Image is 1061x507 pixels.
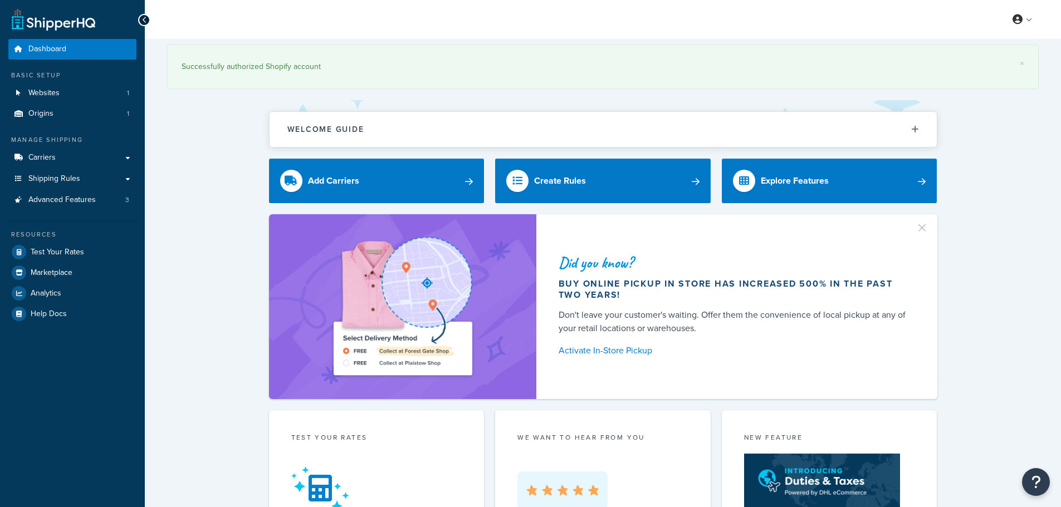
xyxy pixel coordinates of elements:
div: Don't leave your customer's waiting. Offer them the convenience of local pickup at any of your re... [559,308,911,335]
a: Explore Features [722,159,937,203]
span: Analytics [31,289,61,298]
li: Advanced Features [8,190,136,210]
a: Carriers [8,147,136,168]
div: Resources [8,230,136,239]
a: Test Your Rates [8,242,136,262]
a: Dashboard [8,39,136,60]
span: Origins [28,109,53,119]
span: Dashboard [28,45,66,54]
span: Websites [28,88,60,98]
a: Create Rules [495,159,711,203]
a: Activate In-Store Pickup [559,343,911,358]
a: Help Docs [8,304,136,324]
div: New Feature [744,432,915,445]
div: Create Rules [534,173,586,189]
span: Help Docs [31,309,67,319]
div: Buy online pickup in store has increased 500% in the past two years! [559,278,911,301]
div: Add Carriers [308,173,359,189]
div: Successfully authorized Shopify account [182,59,1024,75]
p: we want to hear from you [517,432,688,442]
button: Open Resource Center [1022,468,1050,496]
span: Test Your Rates [31,248,84,257]
span: Marketplace [31,268,72,278]
button: Welcome Guide [270,112,937,147]
img: ad-shirt-map-b0359fc47e01cab431d101c4b569394f6a03f54285957d908178d52f29eb9668.png [302,231,503,382]
li: Origins [8,104,136,124]
span: 1 [127,88,129,98]
a: Marketplace [8,263,136,283]
div: Test your rates [291,432,462,445]
a: Origins1 [8,104,136,124]
a: Add Carriers [269,159,485,203]
div: Basic Setup [8,71,136,80]
span: Advanced Features [28,195,96,205]
h2: Welcome Guide [287,125,364,134]
span: Shipping Rules [28,174,80,184]
a: Advanced Features3 [8,190,136,210]
a: Websites1 [8,83,136,104]
div: Explore Features [761,173,829,189]
div: Manage Shipping [8,135,136,145]
li: Websites [8,83,136,104]
a: Shipping Rules [8,169,136,189]
a: × [1020,59,1024,68]
span: 1 [127,109,129,119]
span: Carriers [28,153,56,163]
a: Analytics [8,283,136,303]
div: Did you know? [559,255,911,270]
span: 3 [125,195,129,205]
